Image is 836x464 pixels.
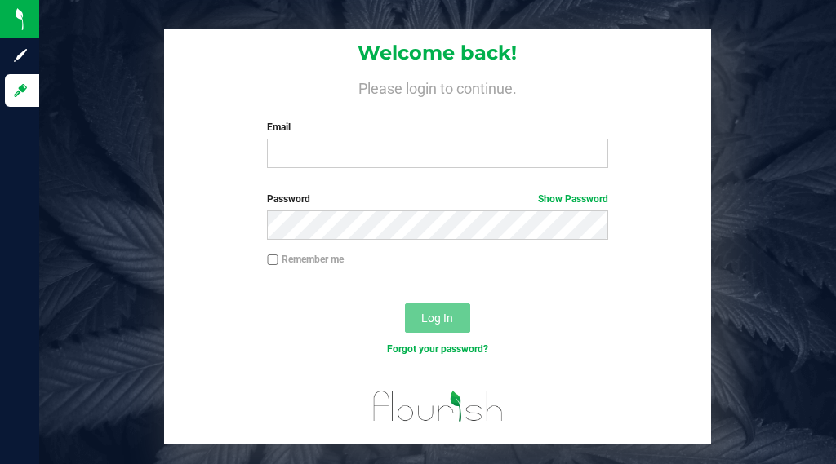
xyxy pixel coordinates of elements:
[387,343,488,355] a: Forgot your password?
[267,120,607,135] label: Email
[267,254,278,266] input: Remember me
[369,374,506,433] img: flourish_logo.png
[164,77,712,97] h4: Please login to continue.
[405,303,470,333] button: Log In
[12,82,29,99] inline-svg: Log in
[267,193,310,205] span: Password
[421,312,453,325] span: Log In
[12,47,29,64] inline-svg: Sign up
[267,252,344,267] label: Remember me
[164,42,712,64] h1: Welcome back!
[538,193,608,205] a: Show Password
